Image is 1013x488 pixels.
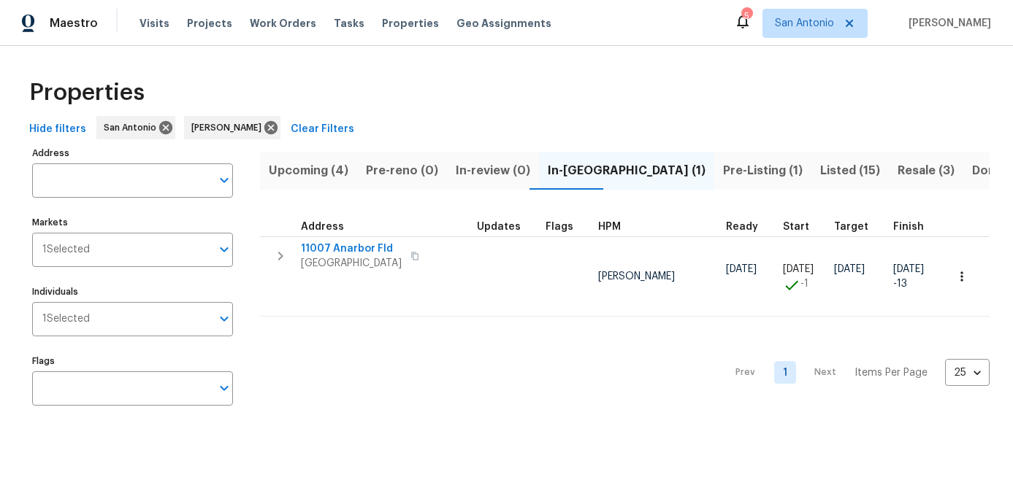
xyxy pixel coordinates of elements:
[834,264,865,274] span: [DATE]
[726,222,758,232] span: Ready
[214,239,234,260] button: Open
[456,160,530,181] span: In-review (0)
[548,160,706,181] span: In-[GEOGRAPHIC_DATA] (1)
[834,222,868,232] span: Target
[29,85,145,100] span: Properties
[139,16,169,31] span: Visits
[783,264,814,274] span: [DATE]
[285,116,360,143] button: Clear Filters
[834,222,882,232] div: Target renovation project end date
[301,241,402,256] span: 11007 Anarbor Fld
[777,236,828,317] td: Project started 1 days early
[893,222,924,232] span: Finish
[32,287,233,296] label: Individuals
[42,313,90,325] span: 1 Selected
[855,365,928,380] p: Items Per Page
[893,264,924,274] span: [DATE]
[783,222,809,232] span: Start
[898,160,955,181] span: Resale (3)
[893,276,907,291] span: -13
[32,218,233,227] label: Markets
[214,170,234,190] button: Open
[23,116,92,143] button: Hide filters
[887,236,943,317] td: Scheduled to finish 13 day(s) early
[191,120,267,135] span: [PERSON_NAME]
[726,264,757,274] span: [DATE]
[382,16,439,31] span: Properties
[546,222,573,232] span: Flags
[32,357,233,365] label: Flags
[723,160,803,181] span: Pre-Listing (1)
[456,16,551,31] span: Geo Assignments
[775,16,834,31] span: San Antonio
[184,116,280,139] div: [PERSON_NAME]
[741,9,752,23] div: 5
[598,271,675,282] span: [PERSON_NAME]
[291,120,354,139] span: Clear Filters
[722,325,990,419] nav: Pagination Navigation
[50,16,98,31] span: Maestro
[477,222,521,232] span: Updates
[42,244,90,256] span: 1 Selected
[301,222,344,232] span: Address
[820,160,880,181] span: Listed (15)
[250,16,316,31] span: Work Orders
[96,116,175,139] div: San Antonio
[187,16,232,31] span: Projects
[32,149,233,158] label: Address
[903,16,991,31] span: [PERSON_NAME]
[104,120,162,135] span: San Antonio
[214,309,234,329] button: Open
[269,160,348,181] span: Upcoming (4)
[29,120,86,139] span: Hide filters
[774,361,796,384] a: Goto page 1
[214,378,234,398] button: Open
[301,256,402,271] span: [GEOGRAPHIC_DATA]
[893,222,937,232] div: Projected renovation finish date
[783,222,822,232] div: Actual renovation start date
[366,160,438,181] span: Pre-reno (0)
[945,354,990,392] div: 25
[800,276,809,291] span: -1
[726,222,771,232] div: Earliest renovation start date (first business day after COE or Checkout)
[334,18,364,28] span: Tasks
[598,222,621,232] span: HPM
